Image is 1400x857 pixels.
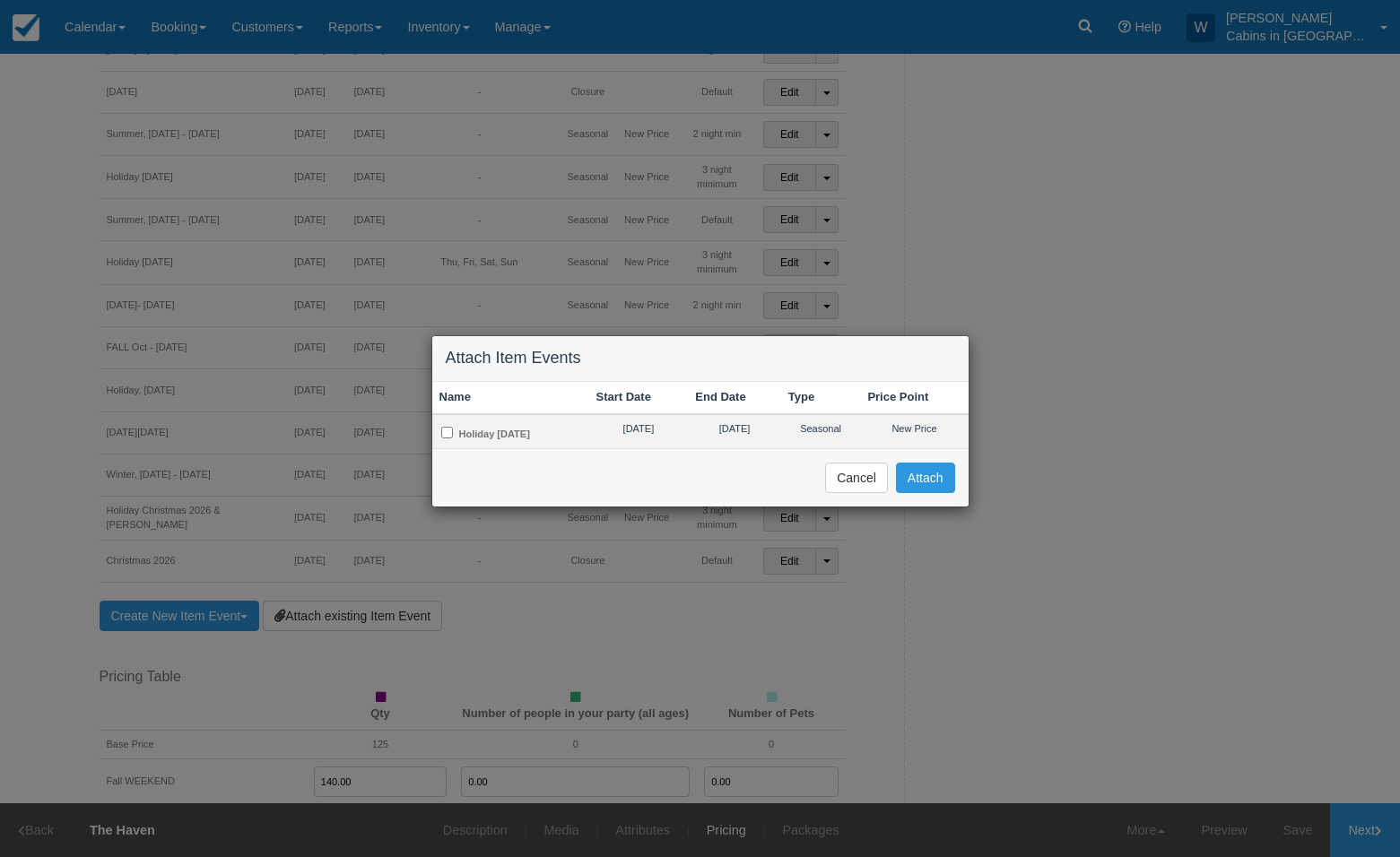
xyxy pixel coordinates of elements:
[459,428,530,439] label: Holiday [DATE]
[781,414,861,449] td: Seasonal
[688,382,781,414] th: End Date
[589,414,689,449] td: [DATE]
[688,414,781,449] td: [DATE]
[860,382,968,414] th: Price Point
[446,350,955,368] h4: Attach Item Events
[781,382,861,414] th: Type
[825,463,888,493] button: Cancel
[860,414,968,449] td: New Price
[896,463,955,493] button: Attach
[432,382,589,414] th: Name
[589,382,689,414] th: Start Date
